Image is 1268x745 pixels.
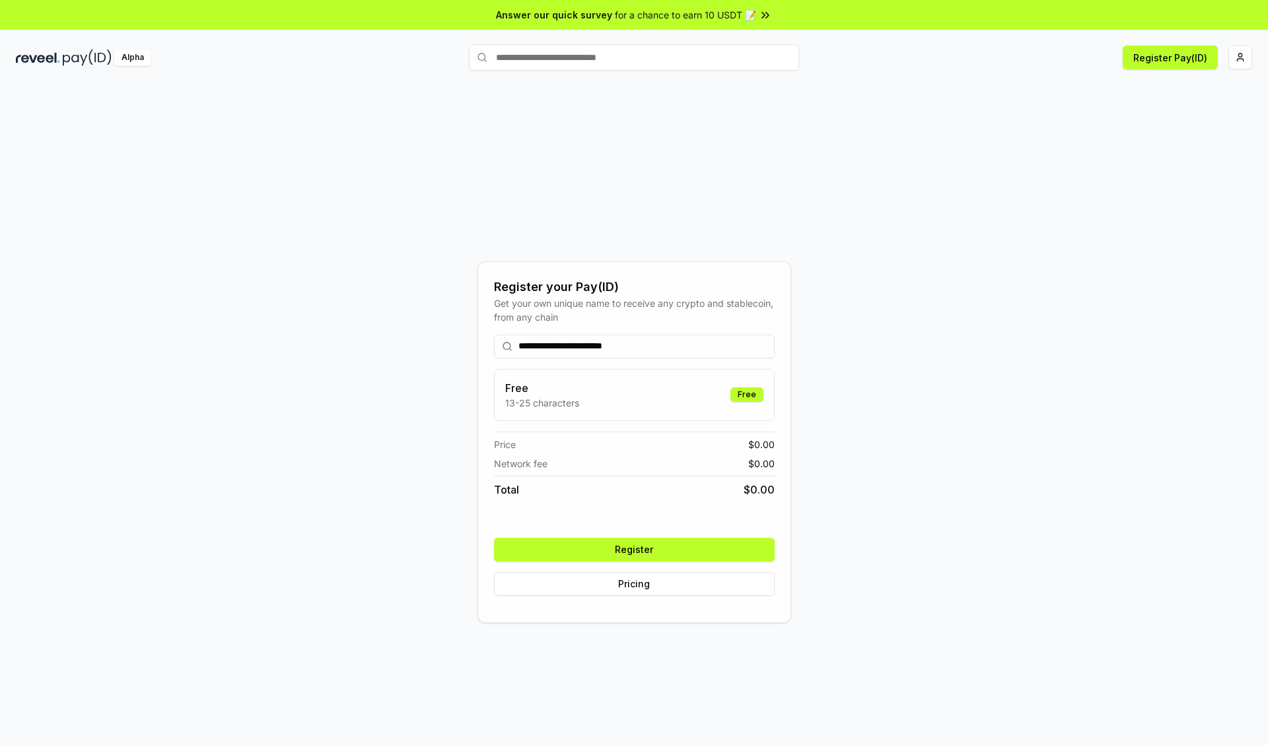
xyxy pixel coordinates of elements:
[63,49,112,66] img: pay_id
[494,457,547,470] span: Network fee
[494,538,775,562] button: Register
[730,387,763,402] div: Free
[748,437,775,451] span: $ 0.00
[505,396,579,410] p: 13-25 characters
[494,482,519,498] span: Total
[494,296,775,324] div: Get your own unique name to receive any crypto and stablecoin, from any chain
[494,437,516,451] span: Price
[114,49,151,66] div: Alpha
[505,380,579,396] h3: Free
[744,482,775,498] span: $ 0.00
[496,8,612,22] span: Answer our quick survey
[615,8,756,22] span: for a chance to earn 10 USDT 📝
[1123,46,1218,69] button: Register Pay(ID)
[494,278,775,296] div: Register your Pay(ID)
[494,572,775,596] button: Pricing
[748,457,775,470] span: $ 0.00
[16,49,60,66] img: reveel_dark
